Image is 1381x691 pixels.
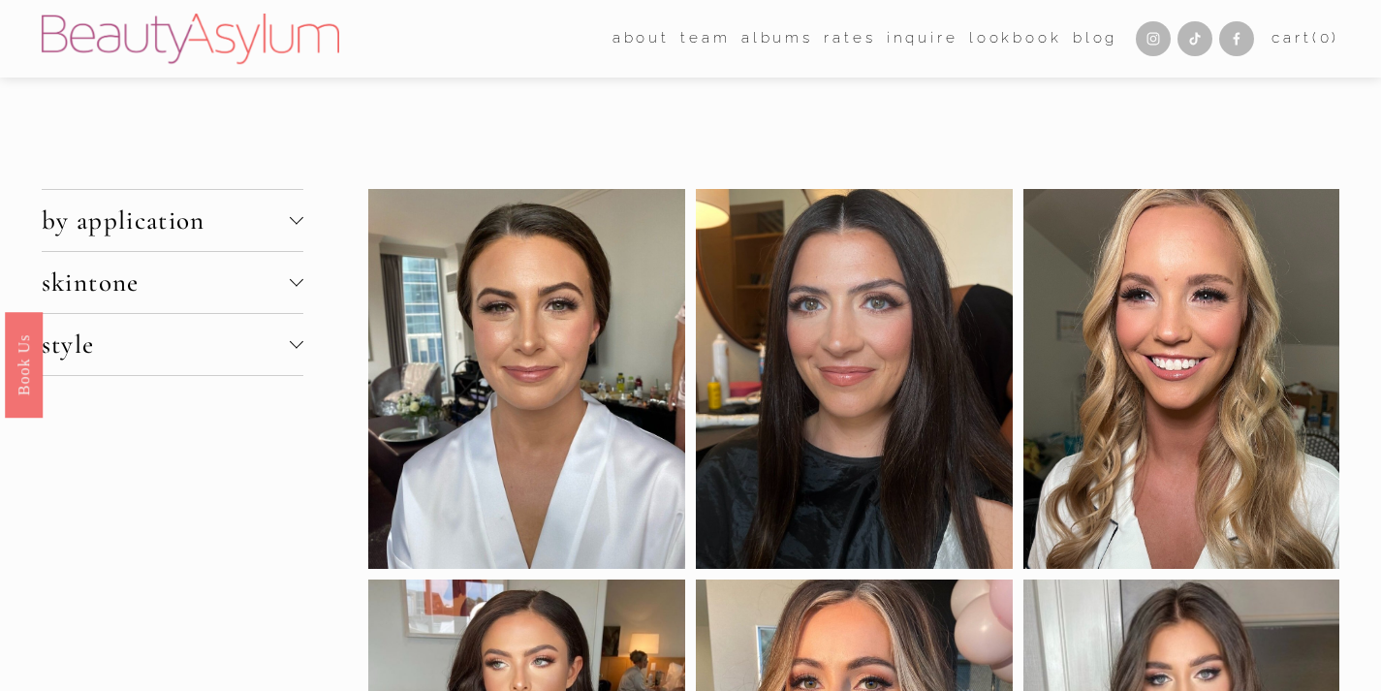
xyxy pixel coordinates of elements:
a: albums [741,24,813,54]
span: skintone [42,267,290,298]
a: TikTok [1177,21,1212,56]
a: Instagram [1136,21,1171,56]
span: by application [42,204,290,236]
a: Book Us [5,311,43,417]
a: Inquire [887,24,958,54]
a: 0 items in cart [1271,25,1339,52]
span: about [612,25,670,52]
a: folder dropdown [612,24,670,54]
a: folder dropdown [680,24,730,54]
span: team [680,25,730,52]
img: Beauty Asylum | Bridal Hair &amp; Makeup Charlotte &amp; Atlanta [42,14,339,64]
button: skintone [42,252,303,313]
span: ( ) [1312,29,1339,47]
a: Rates [824,24,875,54]
a: Lookbook [969,24,1062,54]
button: style [42,314,303,375]
a: Blog [1073,24,1117,54]
button: by application [42,190,303,251]
span: 0 [1320,29,1333,47]
span: style [42,329,290,361]
a: Facebook [1219,21,1254,56]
